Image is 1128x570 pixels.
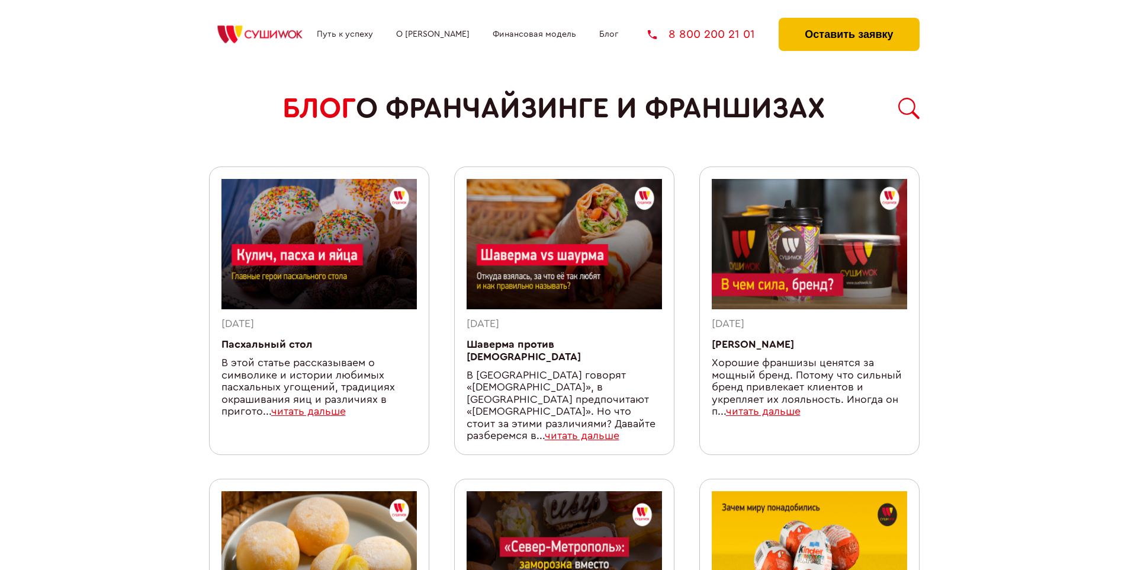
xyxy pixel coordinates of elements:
a: Шаверма против [DEMOGRAPHIC_DATA] [467,340,581,362]
a: Пасхальный стол [221,340,313,350]
div: В [GEOGRAPHIC_DATA] говорят «[DEMOGRAPHIC_DATA]», в [GEOGRAPHIC_DATA] предпочитают «[DEMOGRAPHIC_... [467,370,662,443]
a: Финансовая модель [493,30,576,39]
div: Хорошие франшизы ценятся за мощный бренд. Потому что сильный бренд привлекает клиентов и укрепляе... [712,357,907,418]
a: О [PERSON_NAME] [396,30,470,39]
div: [DATE] [467,318,662,331]
div: В этой статье рассказываем о символике и истории любимых пасхальных угощений, традициях окрашиван... [221,357,417,418]
a: Блог [599,30,618,39]
span: БЛОГ [282,92,356,125]
a: Путь к успеху [317,30,373,39]
span: 8 800 200 21 01 [669,28,755,40]
div: [DATE] [712,318,907,331]
a: читать дальше [545,431,619,441]
span: о франчайзинге и франшизах [356,92,825,125]
a: 8 800 200 21 01 [648,28,755,40]
a: читать дальше [726,406,801,417]
button: Оставить заявку [779,18,919,51]
div: [DATE] [221,318,417,331]
a: [PERSON_NAME] [712,340,794,350]
a: читать дальше [271,406,346,417]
